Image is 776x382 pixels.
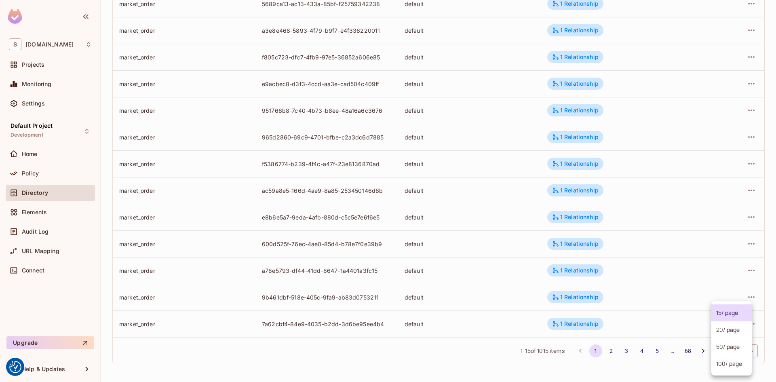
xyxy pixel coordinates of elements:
li: 20 / page [711,321,752,338]
li: 100 / page [711,355,752,372]
li: 15 / page [711,304,752,321]
button: Consent Preferences [9,361,21,373]
li: 50 / page [711,338,752,355]
img: Revisit consent button [9,361,21,373]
